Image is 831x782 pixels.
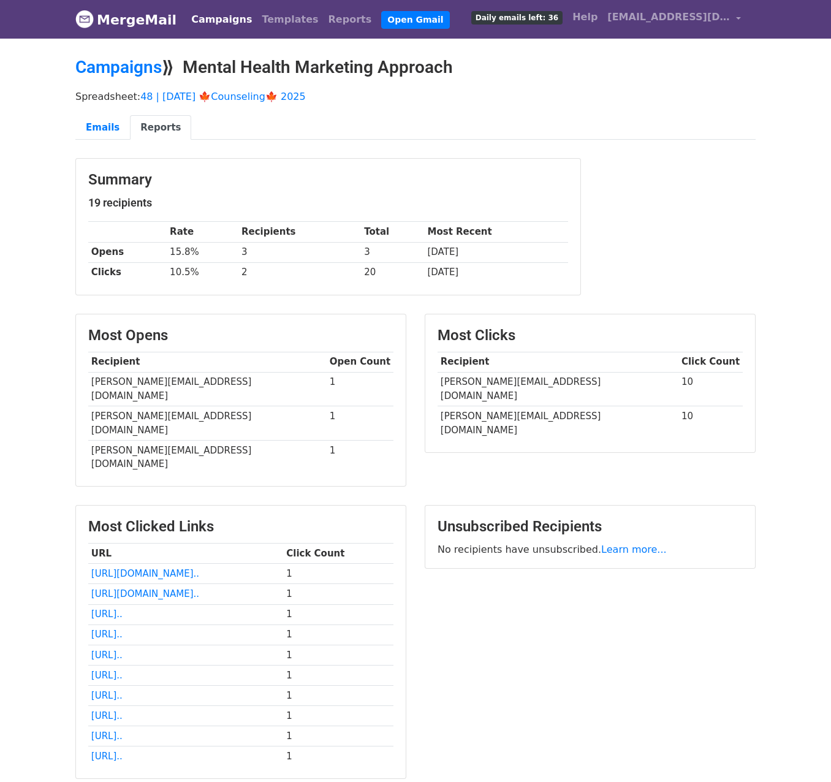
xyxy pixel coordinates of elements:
[91,609,123,620] a: [URL]..
[601,544,667,555] a: Learn more...
[327,406,393,441] td: 1
[678,352,743,372] th: Click Count
[91,731,123,742] a: [URL]..
[75,57,756,78] h2: ⟫ Mental Health Marketing Approach
[283,564,393,584] td: 1
[324,7,377,32] a: Reports
[327,372,393,406] td: 1
[140,91,306,102] a: 48 | [DATE] 🍁Counseling🍁 2025
[283,624,393,645] td: 1
[602,5,746,34] a: [EMAIL_ADDRESS][DOMAIN_NAME]
[238,222,361,242] th: Recipients
[75,7,176,32] a: MergeMail
[91,650,123,661] a: [URL]..
[88,544,283,564] th: URL
[91,629,123,640] a: [URL]..
[75,57,162,77] a: Campaigns
[283,544,393,564] th: Click Count
[283,746,393,767] td: 1
[75,10,94,28] img: MergeMail logo
[88,518,393,536] h3: Most Clicked Links
[283,665,393,685] td: 1
[327,440,393,474] td: 1
[91,588,199,599] a: [URL][DOMAIN_NAME]..
[91,751,123,762] a: [URL]..
[91,710,123,721] a: [URL]..
[438,543,743,556] p: No recipients have unsubscribed.
[167,262,238,283] td: 10.5%
[88,327,393,344] h3: Most Opens
[438,327,743,344] h3: Most Clicks
[361,242,424,262] td: 3
[425,222,568,242] th: Most Recent
[88,352,327,372] th: Recipient
[678,406,743,440] td: 10
[88,406,327,441] td: [PERSON_NAME][EMAIL_ADDRESS][DOMAIN_NAME]
[678,372,743,406] td: 10
[381,11,449,29] a: Open Gmail
[238,262,361,283] td: 2
[283,604,393,624] td: 1
[88,372,327,406] td: [PERSON_NAME][EMAIL_ADDRESS][DOMAIN_NAME]
[257,7,323,32] a: Templates
[438,352,678,372] th: Recipient
[361,262,424,283] td: 20
[75,115,130,140] a: Emails
[88,262,167,283] th: Clicks
[425,242,568,262] td: [DATE]
[186,7,257,32] a: Campaigns
[88,440,327,474] td: [PERSON_NAME][EMAIL_ADDRESS][DOMAIN_NAME]
[567,5,602,29] a: Help
[283,705,393,726] td: 1
[361,222,424,242] th: Total
[75,90,756,103] p: Spreadsheet:
[327,352,393,372] th: Open Count
[471,11,563,25] span: Daily emails left: 36
[283,685,393,705] td: 1
[607,10,730,25] span: [EMAIL_ADDRESS][DOMAIN_NAME]
[438,372,678,406] td: [PERSON_NAME][EMAIL_ADDRESS][DOMAIN_NAME]
[438,406,678,440] td: [PERSON_NAME][EMAIL_ADDRESS][DOMAIN_NAME]
[283,726,393,746] td: 1
[167,222,238,242] th: Rate
[770,723,831,782] iframe: Chat Widget
[91,690,123,701] a: [URL]..
[238,242,361,262] td: 3
[438,518,743,536] h3: Unsubscribed Recipients
[91,670,123,681] a: [URL]..
[167,242,238,262] td: 15.8%
[130,115,191,140] a: Reports
[425,262,568,283] td: [DATE]
[88,242,167,262] th: Opens
[466,5,567,29] a: Daily emails left: 36
[283,584,393,604] td: 1
[91,568,199,579] a: [URL][DOMAIN_NAME]..
[88,171,568,189] h3: Summary
[283,645,393,665] td: 1
[88,196,568,210] h5: 19 recipients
